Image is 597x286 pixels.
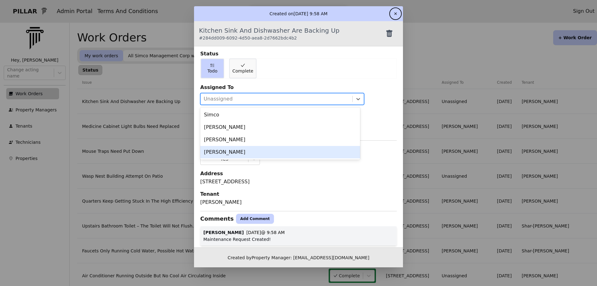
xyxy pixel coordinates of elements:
span: Todo [207,68,217,74]
button: Todo [201,59,224,78]
span: Complete [232,68,253,74]
button: Complete [229,59,256,78]
p: Created on [DATE] 9:58 AM [270,11,328,17]
div: [PERSON_NAME] [200,134,360,146]
div: Kitchen Sink And Dishwasher Are Backing Up [199,26,340,41]
div: # 284dd009-6092-4d50-aea8-2d7662bdc4b2 [199,35,340,41]
div: Comments [200,214,234,223]
div: Created by Property Manager: [EMAIL_ADDRESS][DOMAIN_NAME] [194,247,403,267]
div: Tenant [200,190,397,198]
button: ✕ [391,9,400,19]
button: Add Comment [236,214,274,224]
div: Assigned To [200,84,397,91]
p: [PERSON_NAME] [203,229,244,236]
p: [DATE] @ 9:58 AM [246,229,285,236]
div: [PERSON_NAME] [200,146,360,158]
div: Address [200,170,397,177]
div: Maintenance Request Created! [203,236,394,242]
div: Status [200,50,397,58]
div: [PERSON_NAME] [200,199,397,206]
div: [PERSON_NAME] [200,121,360,134]
div: [STREET_ADDRESS] [200,178,397,185]
div: Simco [200,109,360,121]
